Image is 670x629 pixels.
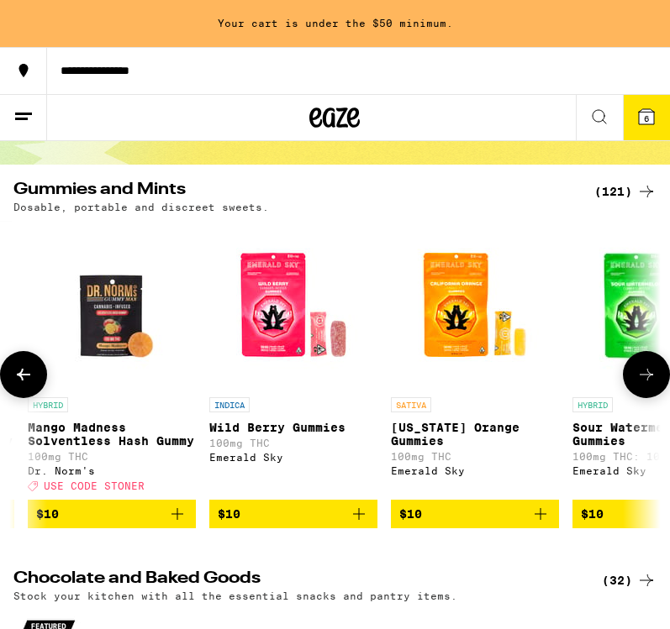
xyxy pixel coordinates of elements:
div: Dr. Norm's [28,465,196,476]
a: (32) [602,570,657,590]
p: 100mg THC [391,451,559,462]
button: Add to bag [209,500,377,528]
div: Emerald Sky [391,465,559,476]
p: Stock your kitchen with all the essential snacks and pantry items. [13,590,457,601]
h2: Chocolate and Baked Goods [13,570,574,590]
h2: Gummies and Mints [13,181,574,202]
p: HYBRID [572,397,613,412]
a: Open page for California Orange Gummies from Emerald Sky [391,221,559,500]
img: Dr. Norm's - Mango Madness Solventless Hash Gummy [28,221,196,389]
p: HYBRID [28,397,68,412]
p: SATIVA [391,397,431,412]
span: $10 [399,507,422,521]
a: Open page for Wild Berry Gummies from Emerald Sky [209,221,377,500]
span: $10 [36,507,59,521]
span: $10 [581,507,604,521]
span: USE CODE STONER [44,480,145,491]
img: Emerald Sky - California Orange Gummies [391,221,559,389]
button: 6 [623,95,670,140]
div: Emerald Sky [209,452,377,463]
p: INDICA [209,397,250,412]
p: 100mg THC [28,451,196,462]
p: Mango Madness Solventless Hash Gummy [28,421,196,448]
a: Open page for Mango Madness Solventless Hash Gummy from Dr. Norm's [28,221,196,500]
p: [US_STATE] Orange Gummies [391,421,559,448]
p: Wild Berry Gummies [209,421,377,434]
p: 100mg THC [209,438,377,448]
button: Add to bag [28,500,196,528]
img: Emerald Sky - Wild Berry Gummies [209,221,377,389]
button: Add to bag [391,500,559,528]
span: $10 [218,507,240,521]
p: Dosable, portable and discreet sweets. [13,202,269,212]
span: 6 [644,113,649,123]
a: (121) [594,181,657,202]
span: Hi. Need any help? [10,12,121,25]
